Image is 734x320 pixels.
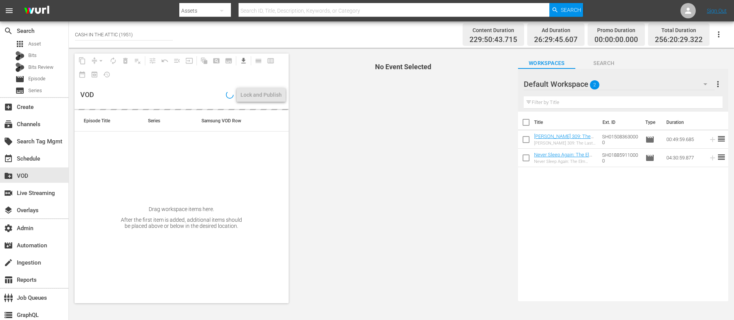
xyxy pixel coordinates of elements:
th: Episode Title [75,110,139,132]
span: VOD [4,171,13,180]
span: Channels [4,120,13,129]
span: Episode [28,75,45,83]
button: Lock and Publish [237,88,286,102]
span: Search Tag Mgmt [4,137,13,146]
span: Select single day to View History [101,68,113,81]
span: View Backup [88,68,101,81]
span: GraphQL [4,310,13,320]
td: SH015083630000 [599,130,642,149]
span: Reports [4,275,13,284]
span: Month Calendar View [76,68,88,81]
svg: Add to Schedule [708,154,717,162]
span: Create Search Block [210,55,222,67]
button: more_vert [713,75,723,93]
span: Asset [15,39,24,49]
span: Episode [645,153,654,162]
span: 229:50:43.715 [469,36,517,44]
a: Sign Out [707,8,727,14]
th: Samsung VOD Row [192,110,246,132]
span: menu [5,6,14,15]
span: reorder [717,153,726,162]
span: 2 [590,77,599,93]
a: [PERSON_NAME] 309: The Last Chord ([PERSON_NAME] 309: The Last Chord (amc_absolutereality_1_00:50... [534,133,596,168]
span: Episode [645,135,654,144]
span: Ingestion [4,258,13,267]
span: Refresh All Search Blocks [195,54,210,68]
div: Bits [15,51,24,60]
span: reorder [717,134,726,143]
th: Title [534,112,598,133]
div: VOD [80,91,94,99]
span: Admin [4,224,13,233]
th: Ext. ID [598,112,641,133]
div: After the first item is added, additional items should be placed above or below in the desired lo... [120,217,243,229]
h4: No Event Selected [302,63,505,71]
div: Ad Duration [534,25,578,36]
td: 04:30:59.877 [663,149,705,167]
span: Overlays [4,206,13,215]
span: more_vert [713,80,723,89]
span: 26:29:45.607 [534,36,578,44]
span: 256:20:29.322 [655,36,703,44]
span: Update Metadata from Key Asset [183,55,195,67]
span: get_app [240,57,247,65]
th: Duration [662,112,708,133]
th: Type [641,112,662,133]
span: Bits Review [28,63,54,71]
span: Search [575,58,633,68]
span: Loop Content [107,55,119,67]
div: Never Sleep Again: The Elm Street Legacy [534,159,596,164]
span: 00:00:00.000 [594,36,638,44]
a: Never Sleep Again: The Elm Street Legacy [534,152,594,163]
span: Select an event to delete [119,55,132,67]
div: Drag workspace items here. [149,206,214,212]
span: Bits [28,52,37,59]
span: Schedule [4,154,13,163]
span: Fill episodes with ad slates [171,55,183,67]
div: [PERSON_NAME] 309: The Last Chord [534,141,596,146]
img: ans4CAIJ8jUAAAAAAAAAAAAAAAAAAAAAAAAgQb4GAAAAAAAAAAAAAAAAAAAAAAAAJMjXAAAAAAAAAAAAAAAAAAAAAAAAgAT5G... [18,2,55,20]
span: Series [15,86,24,95]
td: SH018859110000 [599,149,642,167]
span: Asset [28,40,41,48]
th: Series [139,110,192,132]
span: Create [4,102,13,112]
span: Workspaces [518,58,575,68]
span: Search [4,26,13,36]
span: Copy Lineup [76,55,88,67]
span: Revert to Primary Episode [159,55,171,67]
span: Remove Gaps & Overlaps [88,55,107,67]
span: Download as CSV [235,54,250,68]
span: Clear Lineup [132,55,144,67]
span: Series [28,87,42,94]
div: Default Workspace [524,73,715,95]
span: Week Calendar View [265,55,277,67]
span: Create Series Block [222,55,235,67]
span: Automation [4,241,13,250]
span: Episode [15,75,24,84]
span: Live Streaming [4,188,13,198]
span: Customize Events [144,54,159,68]
div: Promo Duration [594,25,638,36]
div: Lock and Publish [240,88,282,102]
span: Job Queues [4,293,13,302]
td: 00:49:59.685 [663,130,705,149]
svg: Add to Schedule [708,135,717,144]
div: Bits Review [15,63,24,72]
span: Day Calendar View [250,54,265,68]
span: Search [561,3,581,17]
div: Total Duration [655,25,703,36]
div: Content Duration [469,25,517,36]
button: Search [549,3,583,17]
